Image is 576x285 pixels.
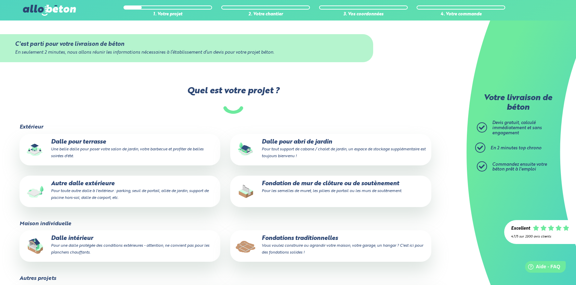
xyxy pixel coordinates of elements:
p: Dalle pour terrasse [24,139,216,160]
p: Dalle intérieur [24,235,216,256]
small: Vous voulez construire ou agrandir votre maison, votre garage, un hangar ? C'est ici pour des fon... [262,244,423,255]
div: C'est parti pour votre livraison de béton [15,41,358,47]
div: En seulement 2 minutes, nous allons réunir les informations nécessaires à l’établissement d’un de... [15,50,358,55]
div: Excellent [511,226,530,231]
small: Pour une dalle protégée des conditions extérieures - attention, ne convient pas pour les plancher... [51,244,209,255]
div: 3. Vos coordonnées [319,12,408,17]
div: 4.7/5 sur 2300 avis clients [511,235,569,239]
span: En 2 minutes top chrono [490,146,541,150]
div: 2. Votre chantier [221,12,310,17]
small: Pour tout support de cabane / chalet de jardin, un espace de stockage supplémentaire est toujours... [262,147,426,158]
img: final_use.values.inside_slab [24,235,46,257]
legend: Extérieur [19,124,43,130]
img: final_use.values.traditional_fundations [235,235,257,257]
span: Devis gratuit, calculé immédiatement et sans engagement [492,121,542,135]
p: Autre dalle extérieure [24,180,216,201]
p: Dalle pour abri de jardin [235,139,427,160]
small: Pour les semelles de muret, les piliers de portail ou les murs de soutènement. [262,189,402,193]
img: final_use.values.garden_shed [235,139,257,161]
img: final_use.values.terrace [24,139,46,161]
legend: Maison individuelle [19,221,71,227]
small: Une belle dalle pour poser votre salon de jardin, votre barbecue et profiter de belles soirées d'... [51,147,204,158]
div: 4. Votre commande [417,12,505,17]
img: final_use.values.outside_slab [24,180,46,202]
img: final_use.values.closing_wall_fundation [235,180,257,202]
p: Votre livraison de béton [479,94,557,112]
small: Pour toute autre dalle à l'extérieur : parking, seuil de portail, allée de jardin, support de pis... [51,189,209,200]
p: Fondations traditionnelles [235,235,427,256]
iframe: Help widget launcher [515,258,568,277]
img: allobéton [23,5,76,16]
legend: Autres projets [19,275,56,282]
label: Quel est votre projet ? [19,86,448,114]
span: Commandez ensuite votre béton prêt à l'emploi [492,162,547,172]
div: 1. Votre projet [123,12,212,17]
p: Fondation de mur de clôture ou de soutènement [235,180,427,194]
